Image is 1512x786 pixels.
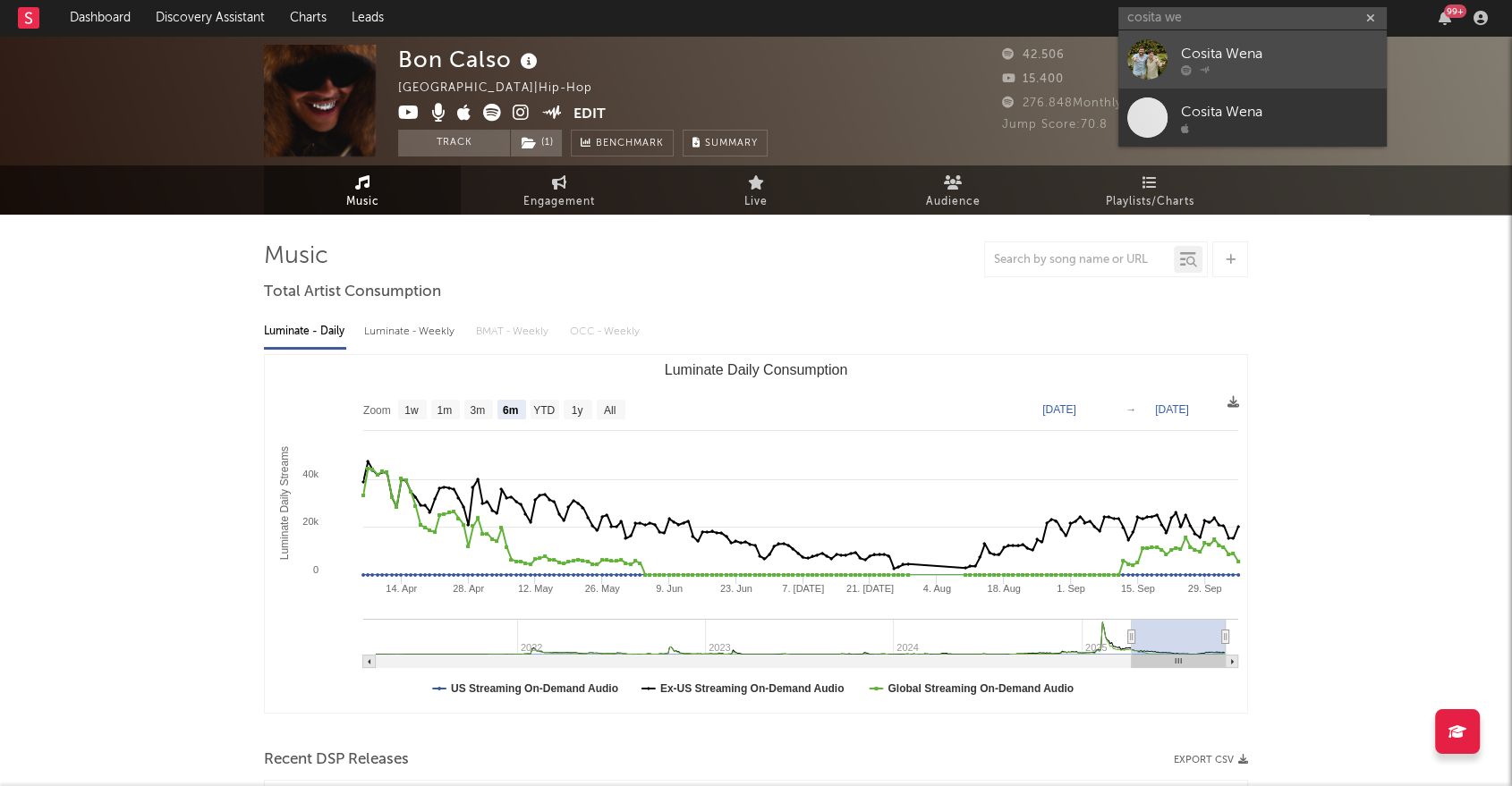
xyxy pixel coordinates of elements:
a: Cosita Wena [1118,30,1387,89]
text: YTD [533,404,555,417]
text: 1m [437,404,452,417]
div: [GEOGRAPHIC_DATA] | Hip-Hop [398,78,613,99]
text: 14. Apr [386,583,417,594]
text: 6m [503,404,518,417]
text: 28. Apr [453,583,484,594]
text: 1. Sep [1057,583,1085,594]
a: Cosita Wena [1118,89,1387,147]
a: Playlists/Charts [1051,165,1248,215]
text: 9. Jun [656,583,683,594]
span: ( 1 ) [510,130,563,156]
span: 15.400 [1002,73,1064,85]
text: 40k [302,469,319,479]
div: Cosita Wena [1181,101,1378,123]
span: Recent DSP Releases [264,749,409,771]
text: [DATE] [1155,403,1189,416]
button: Summary [683,130,768,156]
span: Audience [926,191,981,213]
text: 15. Sep [1121,583,1155,594]
text: 21. [DATE] [846,583,894,594]
a: Music [264,165,461,215]
a: Audience [854,165,1051,215]
div: Luminate - Weekly [364,317,458,347]
text: Global Streaming On-Demand Audio [888,682,1074,695]
text: 7. [DATE] [782,583,824,594]
span: Playlists/Charts [1106,191,1194,213]
button: Export CSV [1174,755,1248,765]
div: Cosita Wena [1181,43,1378,64]
button: Track [398,130,510,156]
a: Benchmark [571,130,674,156]
input: Search by song name or URL [985,253,1174,267]
text: 3m [470,404,485,417]
button: 99+ [1439,11,1451,25]
button: Edit [573,104,606,126]
span: Music [346,191,379,213]
span: Jump Score: 70.8 [1002,119,1108,131]
text: 0 [313,564,319,575]
text: Zoom [363,404,391,417]
a: Engagement [461,165,658,215]
span: 276.848 Monthly Listeners [1002,97,1182,109]
text: 1y [572,404,583,417]
text: 26. May [585,583,621,594]
span: Benchmark [596,133,664,155]
a: Live [658,165,854,215]
span: 42.506 [1002,49,1065,61]
text: All [604,404,616,417]
text: [DATE] [1042,403,1076,416]
div: Bon Calso [398,45,542,74]
text: Luminate Daily Streams [278,446,291,560]
text: Luminate Daily Consumption [665,362,848,377]
text: → [1126,403,1136,416]
button: (1) [511,130,562,156]
span: Total Artist Consumption [264,282,441,303]
text: Ex-US Streaming On-Demand Audio [660,682,845,695]
text: 18. Aug [987,583,1020,594]
span: Engagement [523,191,595,213]
span: Live [744,191,768,213]
text: US Streaming On-Demand Audio [451,682,618,695]
text: 23. Jun [720,583,752,594]
input: Search for artists [1118,7,1387,30]
text: 12. May [518,583,554,594]
span: Summary [705,139,758,148]
svg: Luminate Daily Consumption [265,355,1247,713]
div: 99 + [1444,4,1466,18]
div: Luminate - Daily [264,317,346,347]
text: 29. Sep [1188,583,1222,594]
text: 1w [404,404,419,417]
text: 4. Aug [923,583,951,594]
text: 20k [302,516,319,527]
